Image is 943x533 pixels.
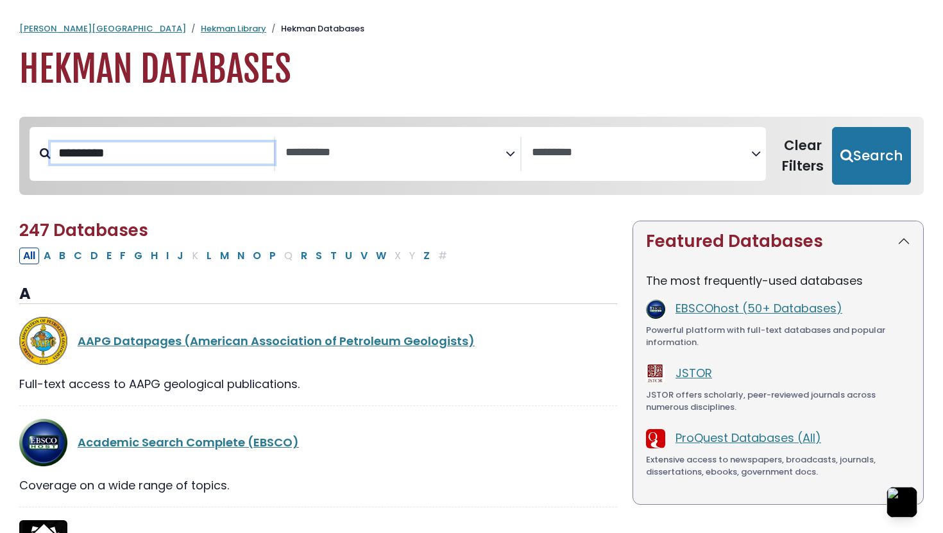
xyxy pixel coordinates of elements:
button: Submit for Search Results [832,127,911,185]
nav: breadcrumb [19,22,924,35]
button: Filter Results E [103,248,115,264]
a: ProQuest Databases (All) [675,430,821,446]
button: Filter Results H [147,248,162,264]
button: Filter Results T [327,248,341,264]
p: The most frequently-used databases [646,272,910,289]
li: Hekman Databases [266,22,364,35]
div: Coverage on a wide range of topics. [19,477,617,494]
button: Filter Results I [162,248,173,264]
button: Filter Results R [297,248,311,264]
button: Filter Results D [87,248,102,264]
button: Filter Results L [203,248,216,264]
button: Filter Results N [234,248,248,264]
button: Filter Results J [173,248,187,264]
textarea: Search [285,146,505,160]
button: Filter Results F [116,248,130,264]
div: JSTOR offers scholarly, peer-reviewed journals across numerous disciplines. [646,389,910,414]
a: EBSCOhost (50+ Databases) [675,300,842,316]
div: Extensive access to newspapers, broadcasts, journals, dissertations, ebooks, government docs. [646,453,910,478]
button: Filter Results P [266,248,280,264]
div: Full-text access to AAPG geological publications. [19,375,617,393]
button: Filter Results B [55,248,69,264]
button: Filter Results S [312,248,326,264]
button: Filter Results U [341,248,356,264]
div: Alpha-list to filter by first letter of database name [19,247,452,263]
button: Filter Results A [40,248,55,264]
div: Powerful platform with full-text databases and popular information. [646,324,910,349]
a: Hekman Library [201,22,266,35]
input: Search database by title or keyword [51,142,274,164]
button: Filter Results O [249,248,265,264]
a: JSTOR [675,365,712,381]
a: AAPG Datapages (American Association of Petroleum Geologists) [78,333,475,349]
button: Filter Results C [70,248,86,264]
button: Filter Results M [216,248,233,264]
button: Clear Filters [774,127,832,185]
button: Filter Results W [372,248,390,264]
button: Filter Results G [130,248,146,264]
button: Featured Databases [633,221,923,262]
span: 247 Databases [19,219,148,242]
nav: Search filters [19,117,924,195]
a: Academic Search Complete (EBSCO) [78,434,299,450]
h3: A [19,285,617,304]
a: [PERSON_NAME][GEOGRAPHIC_DATA] [19,22,186,35]
button: Filter Results Z [420,248,434,264]
textarea: Search [532,146,751,160]
button: All [19,248,39,264]
h1: Hekman Databases [19,48,924,91]
button: Filter Results V [357,248,371,264]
